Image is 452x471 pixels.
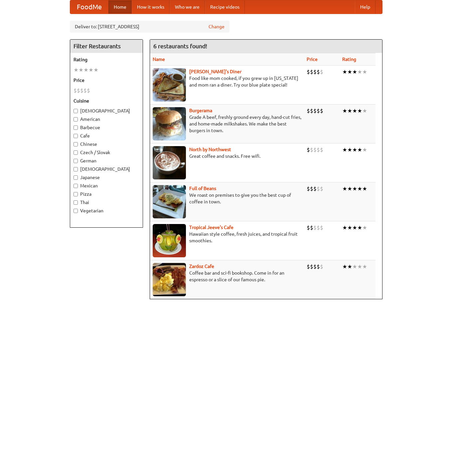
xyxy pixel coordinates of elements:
[80,87,83,94] li: $
[74,77,139,84] h5: Price
[342,263,347,270] li: ★
[189,186,216,191] b: Full of Beans
[189,147,231,152] b: North by Northwest
[74,174,139,181] label: Japanese
[307,107,310,115] li: $
[357,224,362,231] li: ★
[153,270,301,283] p: Coffee bar and sci-fi bookshop. Come in for an espresso or a slice of our famous pie.
[317,68,320,76] li: $
[307,185,310,192] li: $
[74,209,78,213] input: Vegetarian
[74,157,139,164] label: German
[153,68,186,102] img: sallys.jpg
[74,116,139,122] label: American
[74,199,139,206] label: Thai
[307,57,318,62] a: Price
[342,107,347,115] li: ★
[352,107,357,115] li: ★
[342,185,347,192] li: ★
[74,132,139,139] label: Cafe
[347,224,352,231] li: ★
[313,68,317,76] li: $
[74,142,78,146] input: Chinese
[347,263,352,270] li: ★
[310,107,313,115] li: $
[357,107,362,115] li: ★
[307,263,310,270] li: $
[70,0,108,14] a: FoodMe
[347,185,352,192] li: ★
[78,66,83,74] li: ★
[83,87,87,94] li: $
[342,68,347,76] li: ★
[313,185,317,192] li: $
[317,185,320,192] li: $
[153,107,186,140] img: burgerama.jpg
[170,0,205,14] a: Who we are
[87,87,90,94] li: $
[74,167,78,171] input: [DEMOGRAPHIC_DATA]
[320,107,323,115] li: $
[189,225,233,230] a: Tropical Jeeve's Cafe
[132,0,170,14] a: How it works
[74,141,139,147] label: Chinese
[153,43,207,49] ng-pluralize: 6 restaurants found!
[310,224,313,231] li: $
[342,224,347,231] li: ★
[313,107,317,115] li: $
[189,264,214,269] a: Zardoz Cafe
[342,57,356,62] a: Rating
[320,185,323,192] li: $
[362,146,367,153] li: ★
[74,66,78,74] li: ★
[205,0,245,14] a: Recipe videos
[310,185,313,192] li: $
[317,107,320,115] li: $
[74,150,78,155] input: Czech / Slovak
[74,149,139,156] label: Czech / Slovak
[153,231,301,244] p: Hawaiian style coffee, fresh juices, and tropical fruit smoothies.
[189,69,241,74] a: [PERSON_NAME]'s Diner
[313,263,317,270] li: $
[74,191,139,197] label: Pizza
[310,146,313,153] li: $
[362,68,367,76] li: ★
[355,0,376,14] a: Help
[320,224,323,231] li: $
[153,146,186,179] img: north.jpg
[357,185,362,192] li: ★
[320,146,323,153] li: $
[310,68,313,76] li: $
[352,185,357,192] li: ★
[307,224,310,231] li: $
[77,87,80,94] li: $
[153,153,301,159] p: Great coffee and snacks. Free wifi.
[74,109,78,113] input: [DEMOGRAPHIC_DATA]
[74,207,139,214] label: Vegetarian
[317,263,320,270] li: $
[74,124,139,131] label: Barbecue
[189,108,212,113] a: Burgerama
[307,146,310,153] li: $
[313,224,317,231] li: $
[310,263,313,270] li: $
[357,263,362,270] li: ★
[74,87,77,94] li: $
[352,146,357,153] li: ★
[74,192,78,196] input: Pizza
[320,68,323,76] li: $
[357,68,362,76] li: ★
[83,66,88,74] li: ★
[347,146,352,153] li: ★
[352,224,357,231] li: ★
[74,56,139,63] h5: Rating
[153,75,301,88] p: Food like mom cooked, if you grew up in [US_STATE] and mom ran a diner. Try our blue plate special!
[74,184,78,188] input: Mexican
[362,107,367,115] li: ★
[307,68,310,76] li: $
[93,66,98,74] li: ★
[74,166,139,172] label: [DEMOGRAPHIC_DATA]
